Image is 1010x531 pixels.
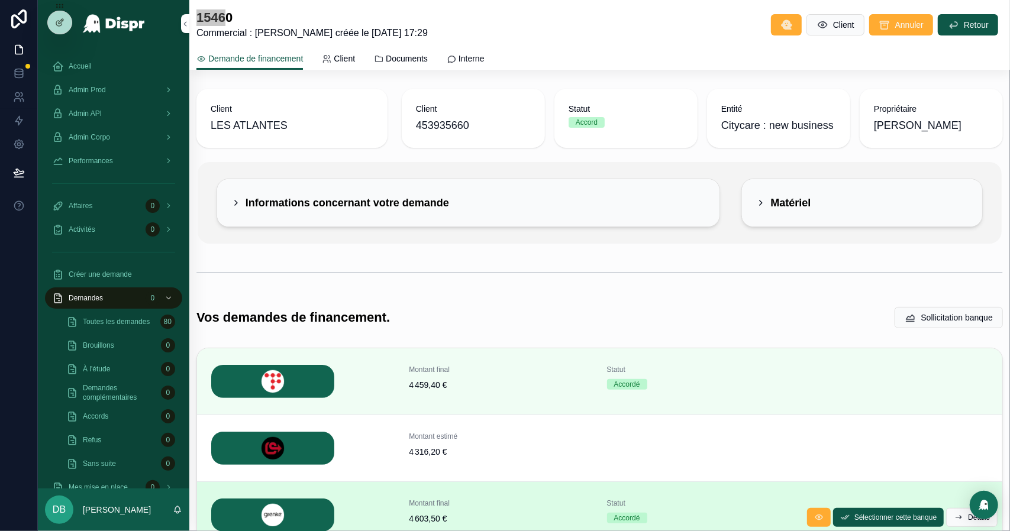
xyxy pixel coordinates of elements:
[246,193,449,212] h2: Informations concernant votre demande
[59,429,182,451] a: Refus0
[409,498,592,508] span: Montant final
[45,56,182,77] a: Accueil
[874,103,989,115] span: Propriétaire
[833,508,944,527] button: Sélectionner cette banque
[83,459,116,468] span: Sans suite
[416,117,531,134] span: 453935660
[208,53,303,64] span: Demande de financement
[45,150,182,171] a: Performances
[83,412,108,421] span: Accords
[160,315,175,329] div: 80
[45,264,182,285] a: Créer une demande
[874,117,961,134] span: [PERSON_NAME]
[806,14,864,35] button: Client
[196,9,428,26] h1: 15460
[569,103,683,115] span: Statut
[409,365,592,374] span: Montant final
[146,199,160,213] div: 0
[614,513,640,523] div: Accordé
[196,48,303,70] a: Demande de financement
[69,225,95,234] span: Activités
[146,291,160,305] div: 0
[59,358,182,380] a: À l'étude0
[409,379,592,391] span: 4 459,40 €
[69,85,106,95] span: Admin Prod
[69,109,102,118] span: Admin API
[607,365,790,374] span: Statut
[59,453,182,474] a: Sans suite0
[45,195,182,216] a: Affaires0
[45,79,182,101] a: Admin Prod
[854,513,937,522] span: Sélectionner cette banque
[83,341,114,350] span: Brouillons
[161,433,175,447] div: 0
[161,456,175,471] div: 0
[161,386,175,400] div: 0
[83,383,156,402] span: Demandes complémentaires
[146,222,160,237] div: 0
[895,307,1003,328] button: Sollicitation banque
[83,504,151,516] p: [PERSON_NAME]
[211,117,288,134] span: LES ATLANTES
[964,19,989,31] span: Retour
[211,103,373,115] span: Client
[895,19,924,31] span: Annuler
[82,14,146,33] img: App logo
[946,508,998,527] button: Détails
[322,48,355,72] a: Client
[196,309,390,326] h1: Vos demandes de financement.
[45,219,182,240] a: Activités0
[386,53,428,64] span: Documents
[334,53,355,64] span: Client
[161,338,175,352] div: 0
[921,312,993,323] span: Sollicitation banque
[161,409,175,423] div: 0
[968,513,990,522] span: Détails
[833,19,854,31] span: Client
[45,287,182,309] a: Demandes0
[83,317,150,326] span: Toutes les demandes
[69,61,92,71] span: Accueil
[938,14,998,35] button: Retour
[59,382,182,403] a: Demandes complémentaires0
[970,491,998,519] div: Open Intercom Messenger
[45,127,182,148] a: Admin Corpo
[409,513,592,524] span: 4 603,50 €
[614,379,640,390] div: Accordé
[869,14,933,35] button: Annuler
[83,364,110,374] span: À l'étude
[69,483,128,492] span: Mes mise en place
[38,47,189,488] div: scrollable content
[59,311,182,332] a: Toutes les demandes80
[576,117,598,128] div: Accord
[447,48,485,72] a: Interne
[721,103,836,115] span: Entité
[721,117,834,134] span: Citycare : new business
[69,293,103,303] span: Demandes
[69,132,110,142] span: Admin Corpo
[409,446,592,458] span: 4 316,20 €
[459,53,485,64] span: Interne
[211,365,334,398] img: LEASECOM.png
[59,335,182,356] a: Brouillons0
[69,201,92,211] span: Affaires
[374,48,428,72] a: Documents
[161,362,175,376] div: 0
[83,435,101,445] span: Refus
[770,193,811,212] h2: Matériel
[45,103,182,124] a: Admin API
[211,432,334,465] img: LOCAM.png
[53,503,66,517] span: DB
[59,406,182,427] a: Accords0
[196,26,428,40] span: Commercial : [PERSON_NAME] créée le [DATE] 17:29
[69,156,113,166] span: Performances
[45,477,182,498] a: Mes mise en place0
[146,480,160,494] div: 0
[416,103,531,115] span: Client
[409,432,592,441] span: Montant estimé
[69,270,132,279] span: Créer une demande
[607,498,790,508] span: Statut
